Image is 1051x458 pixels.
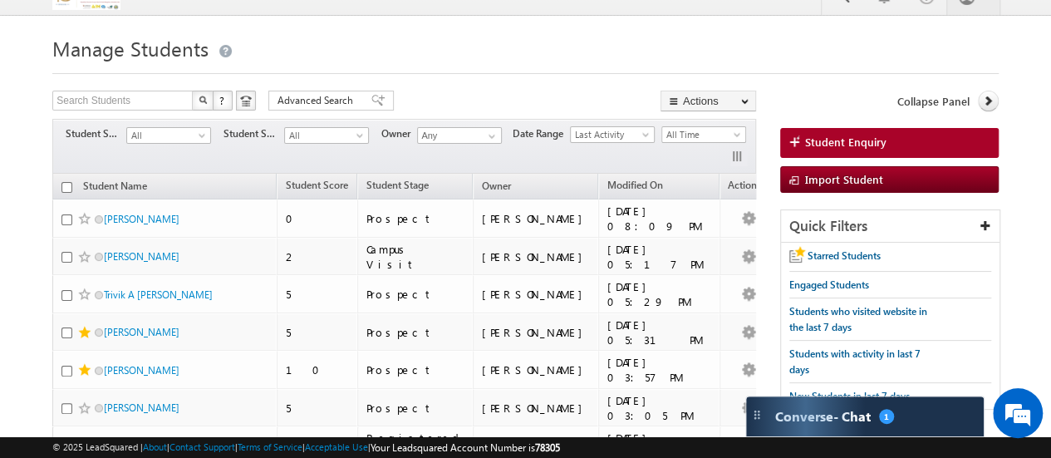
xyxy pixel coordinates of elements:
[789,390,910,402] span: New Students in last 7 days
[366,179,429,191] span: Student Stage
[599,176,671,198] a: Modified On
[286,179,348,191] span: Student Score
[805,172,883,186] span: Import Student
[366,211,465,226] div: Prospect
[897,94,970,109] span: Collapse Panel
[775,409,871,424] span: Converse - Chat
[286,325,350,340] div: 5
[199,96,207,104] img: Search
[366,242,465,272] div: Campus Visit
[358,176,437,198] a: Student Stage
[479,128,500,145] a: Show All Items
[482,249,591,264] div: [PERSON_NAME]
[277,93,358,108] span: Advanced Search
[482,325,591,340] div: [PERSON_NAME]
[66,126,126,141] span: Student Stage
[607,179,663,191] span: Modified On
[305,441,368,452] a: Acceptable Use
[366,362,465,377] div: Prospect
[535,441,560,454] span: 78305
[286,249,350,264] div: 2
[213,91,233,111] button: ?
[104,326,179,338] a: [PERSON_NAME]
[607,242,713,272] div: [DATE] 05:17 PM
[607,393,713,423] div: [DATE] 03:05 PM
[789,305,927,333] span: Students who visited website in the last 7 days
[169,441,235,452] a: Contact Support
[52,440,560,456] span: © 2025 LeadSquared | | | | |
[482,180,511,192] span: Owner
[607,204,713,234] div: [DATE] 08:09 PM
[104,250,179,263] a: [PERSON_NAME]
[52,35,209,62] span: Manage Students
[126,127,211,144] a: All
[366,401,465,416] div: Prospect
[104,213,179,225] a: [PERSON_NAME]
[482,401,591,416] div: [PERSON_NAME]
[789,347,921,376] span: Students with activity in last 7 days
[238,441,302,452] a: Terms of Service
[789,278,869,291] span: Engaged Students
[366,325,465,340] div: Prospect
[371,441,560,454] span: Your Leadsquared Account Number is
[662,127,741,142] span: All Time
[482,211,591,226] div: [PERSON_NAME]
[286,287,350,302] div: 5
[285,128,364,143] span: All
[661,126,746,143] a: All Time
[61,182,72,193] input: Check all records
[661,91,756,111] button: Actions
[277,176,356,198] a: Student Score
[223,126,284,141] span: Student Source
[482,362,591,377] div: [PERSON_NAME]
[284,127,369,144] a: All
[104,401,179,414] a: [PERSON_NAME]
[482,287,591,302] div: [PERSON_NAME]
[780,128,999,158] a: Student Enquiry
[366,287,465,302] div: Prospect
[570,126,655,143] a: Last Activity
[781,210,999,243] div: Quick Filters
[417,127,502,144] input: Type to Search
[805,135,886,150] span: Student Enquiry
[127,128,206,143] span: All
[571,127,650,142] span: Last Activity
[607,355,713,385] div: [DATE] 03:57 PM
[808,249,881,262] span: Starred Students
[607,279,713,309] div: [DATE] 05:29 PM
[607,318,713,347] div: [DATE] 05:31 PM
[750,408,764,421] img: carter-drag
[381,126,417,141] span: Owner
[104,288,213,301] a: Trivik A [PERSON_NAME]
[513,126,570,141] span: Date Range
[75,177,155,199] a: Student Name
[286,401,350,416] div: 5
[104,364,179,377] a: [PERSON_NAME]
[286,362,350,377] div: 10
[143,441,167,452] a: About
[219,93,227,107] span: ?
[286,211,350,226] div: 0
[720,176,760,198] span: Actions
